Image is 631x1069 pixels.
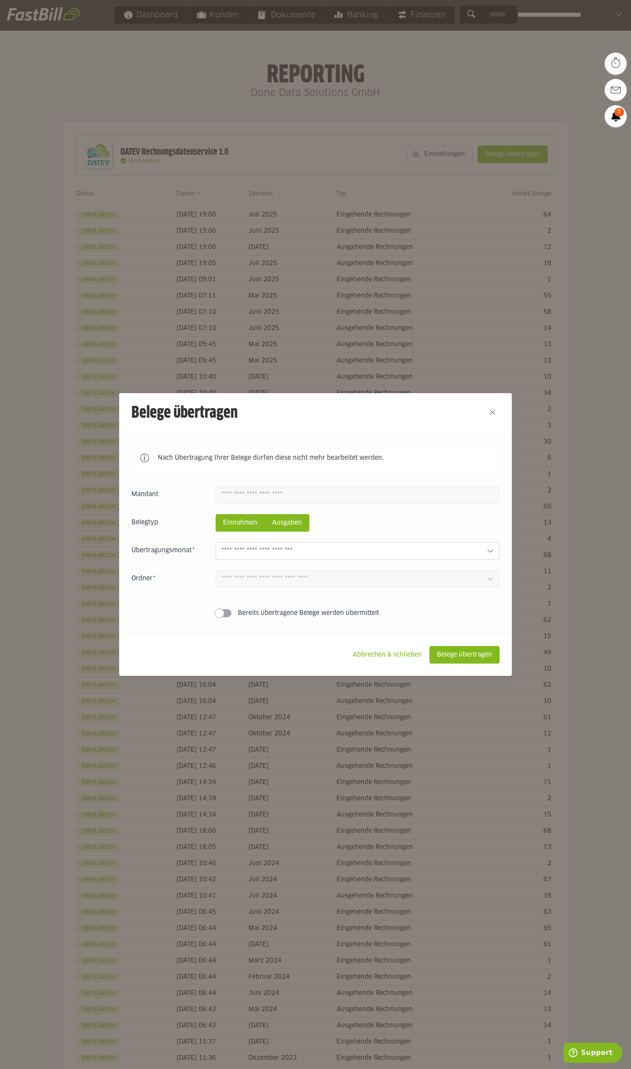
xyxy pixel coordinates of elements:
[564,1043,622,1065] iframe: Öffnet ein Widget, in dem Sie weitere Informationen finden
[605,105,627,127] a: 5
[265,514,309,532] sl-radio-button: Ausgaben
[429,646,500,664] sl-button: Belege übertragen
[131,609,500,618] sl-switch: Bereits übertragene Belege werden übermittelt
[345,646,429,664] sl-button: Abbrechen & schließen
[614,108,624,117] span: 5
[216,514,265,532] sl-radio-button: Einnahmen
